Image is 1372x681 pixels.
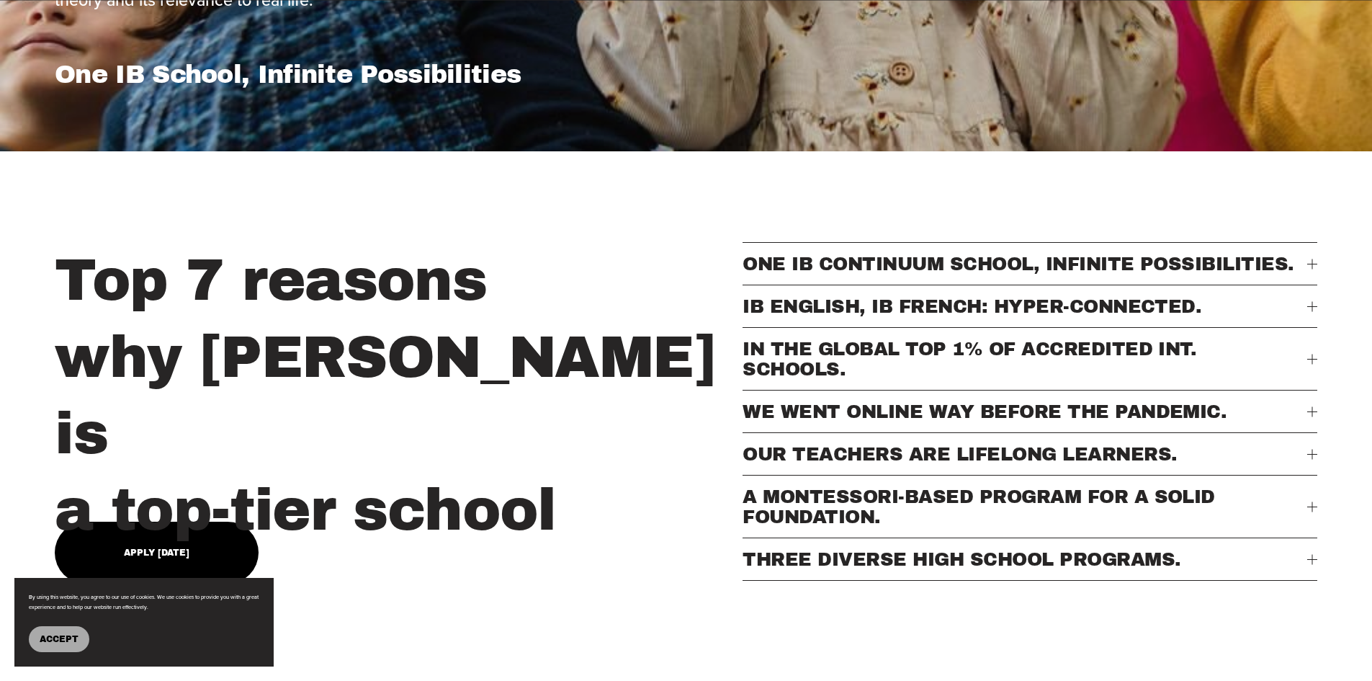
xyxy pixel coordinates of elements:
[743,339,1306,379] span: IN THE GLOBAL TOP 1% OF ACCREDITED INT. SCHOOLS.
[14,578,274,667] section: Cookie banner
[29,626,89,652] button: Accept
[55,59,682,89] h1: One IB School, Infinite Possibilities
[743,444,1306,464] span: OUR TEACHERS ARE LIFELONG LEARNERS.
[743,328,1317,390] button: IN THE GLOBAL TOP 1% OF ACCREDITED INT. SCHOOLS.
[743,486,1306,527] span: A MONTESSORI-BASED PROGRAM FOR A SOLID FOUNDATION.
[55,522,259,584] a: Apply [DATE]
[55,242,735,548] h2: Top 7 reasons why [PERSON_NAME] is a top-tier school
[743,538,1317,580] button: THREE DIVERSE HIGH SCHOOL PROGRAMS.
[743,476,1317,538] button: A MONTESSORI-BASED PROGRAM FOR A SOLID FOUNDATION.
[29,592,259,612] p: By using this website, you agree to our use of cookies. We use cookies to provide you with a grea...
[743,433,1317,475] button: OUR TEACHERS ARE LIFELONG LEARNERS.
[743,296,1306,316] span: IB ENGLISH, IB FRENCH: HYPER-CONNECTED.
[743,391,1317,432] button: WE WENT ONLINE WAY BEFORE THE PANDEMIC.
[743,285,1317,327] button: IB ENGLISH, IB FRENCH: HYPER-CONNECTED.
[40,634,79,644] span: Accept
[743,243,1317,285] button: ONE IB CONTINUUM SCHOOL, INFINITE POSSIBILITIES.
[743,254,1306,274] span: ONE IB CONTINUUM SCHOOL, INFINITE POSSIBILITIES.
[743,401,1306,422] span: WE WENT ONLINE WAY BEFORE THE PANDEMIC.
[743,549,1306,569] span: THREE DIVERSE HIGH SCHOOL PROGRAMS.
